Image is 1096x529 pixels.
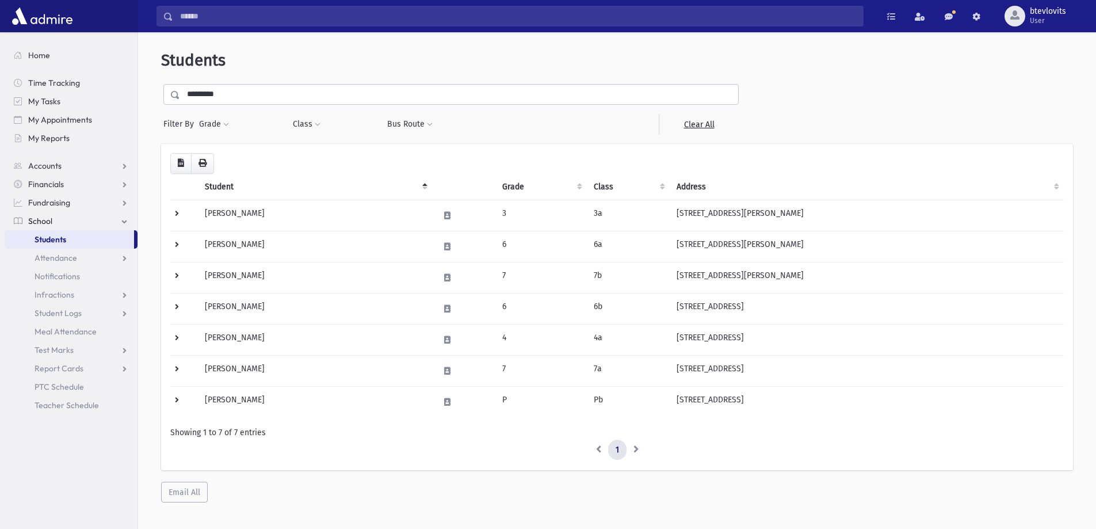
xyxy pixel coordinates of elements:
[5,341,138,359] a: Test Marks
[5,212,138,230] a: School
[670,200,1064,231] td: [STREET_ADDRESS][PERSON_NAME]
[28,96,60,106] span: My Tasks
[9,5,75,28] img: AdmirePro
[495,262,587,293] td: 7
[35,345,74,355] span: Test Marks
[35,382,84,392] span: PTC Schedule
[670,262,1064,293] td: [STREET_ADDRESS][PERSON_NAME]
[161,51,226,70] span: Students
[198,231,432,262] td: [PERSON_NAME]
[28,133,70,143] span: My Reports
[495,200,587,231] td: 3
[495,231,587,262] td: 6
[608,440,627,461] a: 1
[670,324,1064,355] td: [STREET_ADDRESS]
[495,324,587,355] td: 4
[35,308,82,318] span: Student Logs
[198,174,432,200] th: Student: activate to sort column descending
[161,482,208,503] button: Email All
[587,262,670,293] td: 7b
[495,355,587,386] td: 7
[191,153,214,174] button: Print
[35,400,99,410] span: Teacher Schedule
[170,153,192,174] button: CSV
[35,234,66,245] span: Students
[1030,16,1066,25] span: User
[670,355,1064,386] td: [STREET_ADDRESS]
[170,427,1064,439] div: Showing 1 to 7 of 7 entries
[5,92,138,111] a: My Tasks
[198,262,432,293] td: [PERSON_NAME]
[495,293,587,324] td: 6
[173,6,863,26] input: Search
[587,174,670,200] th: Class: activate to sort column ascending
[5,249,138,267] a: Attendance
[5,378,138,396] a: PTC Schedule
[670,174,1064,200] th: Address: activate to sort column ascending
[5,267,138,286] a: Notifications
[670,386,1064,417] td: [STREET_ADDRESS]
[198,355,432,386] td: [PERSON_NAME]
[198,200,432,231] td: [PERSON_NAME]
[5,111,138,129] a: My Appointments
[198,386,432,417] td: [PERSON_NAME]
[28,197,70,208] span: Fundraising
[5,322,138,341] a: Meal Attendance
[587,386,670,417] td: Pb
[28,78,80,88] span: Time Tracking
[5,230,134,249] a: Students
[28,115,92,125] span: My Appointments
[5,304,138,322] a: Student Logs
[35,271,80,281] span: Notifications
[35,363,83,374] span: Report Cards
[5,46,138,64] a: Home
[387,114,433,135] button: Bus Route
[495,174,587,200] th: Grade: activate to sort column ascending
[28,179,64,189] span: Financials
[5,193,138,212] a: Fundraising
[5,157,138,175] a: Accounts
[198,324,432,355] td: [PERSON_NAME]
[587,200,670,231] td: 3a
[5,129,138,147] a: My Reports
[198,114,230,135] button: Grade
[587,293,670,324] td: 6b
[5,286,138,304] a: Infractions
[5,175,138,193] a: Financials
[495,386,587,417] td: P
[28,216,52,226] span: School
[587,355,670,386] td: 7a
[587,324,670,355] td: 4a
[35,253,77,263] span: Attendance
[35,326,97,337] span: Meal Attendance
[670,293,1064,324] td: [STREET_ADDRESS]
[670,231,1064,262] td: [STREET_ADDRESS][PERSON_NAME]
[35,290,74,300] span: Infractions
[28,50,50,60] span: Home
[198,293,432,324] td: [PERSON_NAME]
[587,231,670,262] td: 6a
[5,359,138,378] a: Report Cards
[1030,7,1066,16] span: btevlovits
[5,396,138,414] a: Teacher Schedule
[659,114,739,135] a: Clear All
[292,114,321,135] button: Class
[163,118,198,130] span: Filter By
[28,161,62,171] span: Accounts
[5,74,138,92] a: Time Tracking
